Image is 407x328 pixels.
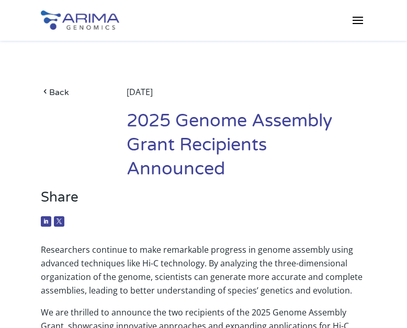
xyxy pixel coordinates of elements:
[41,243,366,306] p: Researchers continue to make remarkable progress in genome assembly using advanced techniques lik...
[127,109,366,189] h1: 2025 Genome Assembly Grant Recipients Announced
[41,10,119,30] img: Arima-Genomics-logo
[41,85,109,99] a: Back
[41,189,366,214] h3: Share
[127,85,366,109] div: [DATE]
